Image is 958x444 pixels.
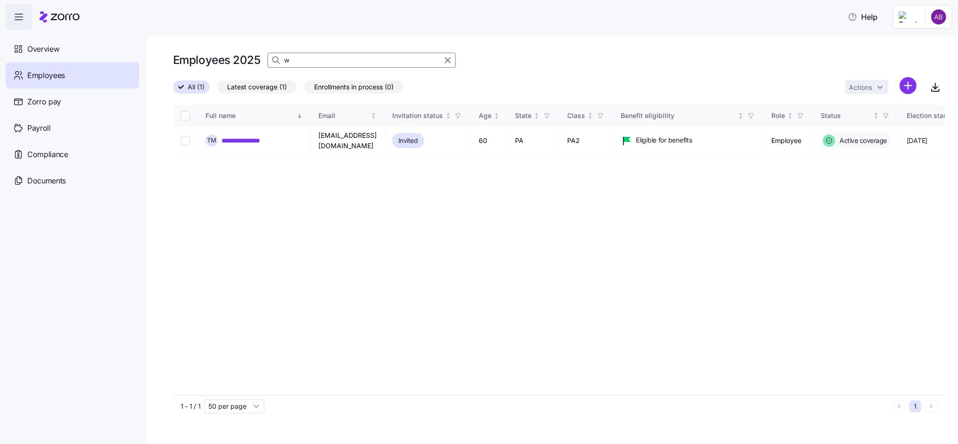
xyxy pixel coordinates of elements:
[471,127,508,155] td: 60
[471,105,508,127] th: AgeNot sorted
[479,111,491,121] div: Age
[27,70,65,81] span: Employees
[814,105,900,127] th: StatusNot sorted
[27,122,51,134] span: Payroll
[737,112,744,119] div: Not sorted
[636,135,692,145] span: Eligible for benefits
[27,96,61,108] span: Zorro pay
[614,105,764,127] th: Benefit eligibilityNot sorted
[207,137,216,143] span: T M
[445,112,451,119] div: Not sorted
[837,136,887,145] span: Active coverage
[198,105,311,127] th: Full nameSorted descending
[27,43,59,55] span: Overview
[899,11,918,23] img: Employer logo
[508,127,560,155] td: PA
[181,136,190,145] input: Select record 1
[772,111,785,121] div: Role
[764,105,814,127] th: RoleNot sorted
[6,141,139,167] a: Compliance
[764,127,814,155] td: Employee
[900,77,917,94] svg: add icon
[6,36,139,62] a: Overview
[840,8,885,26] button: Help
[508,105,560,127] th: StateNot sorted
[27,175,66,187] span: Documents
[318,111,369,121] div: Email
[931,9,946,24] img: c6b7e62a50e9d1badab68c8c9b51d0dd
[314,81,394,93] span: Enrollments in process (0)
[398,135,418,146] span: Invited
[268,53,456,68] input: Search Employees
[27,149,68,160] span: Compliance
[206,111,295,121] div: Full name
[188,81,205,93] span: All (1)
[821,111,871,121] div: Status
[848,11,878,23] span: Help
[311,127,385,155] td: [EMAIL_ADDRESS][DOMAIN_NAME]
[907,111,948,121] div: Election start
[873,112,879,119] div: Not sorted
[845,80,888,94] button: Actions
[533,112,540,119] div: Not sorted
[296,112,303,119] div: Sorted descending
[173,53,260,67] h1: Employees 2025
[493,112,500,119] div: Not sorted
[385,105,471,127] th: Invitation statusNot sorted
[227,81,287,93] span: Latest coverage (1)
[370,112,377,119] div: Not sorted
[6,115,139,141] a: Payroll
[909,400,921,412] button: 1
[181,111,190,120] input: Select all records
[6,167,139,194] a: Documents
[392,111,443,121] div: Invitation status
[907,136,927,145] span: [DATE]
[181,402,200,411] span: 1 - 1 / 1
[6,88,139,115] a: Zorro pay
[311,105,385,127] th: EmailNot sorted
[6,62,139,88] a: Employees
[849,84,872,91] span: Actions
[621,111,736,121] div: Benefit eligibility
[893,400,905,412] button: Previous page
[515,111,532,121] div: State
[787,112,793,119] div: Not sorted
[925,400,937,412] button: Next page
[568,111,586,121] div: Class
[587,112,594,119] div: Not sorted
[560,105,614,127] th: ClassNot sorted
[560,127,614,155] td: PA2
